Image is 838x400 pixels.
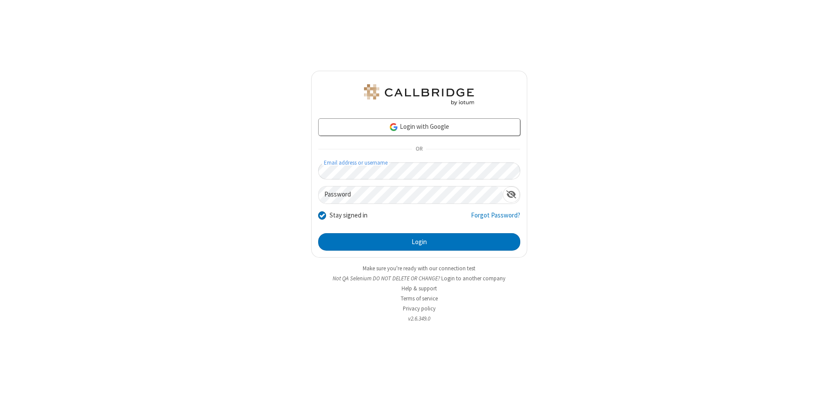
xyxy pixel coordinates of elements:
a: Forgot Password? [471,210,520,227]
a: Terms of service [401,295,438,302]
img: QA Selenium DO NOT DELETE OR CHANGE [362,84,476,105]
li: v2.6.349.0 [311,314,527,323]
a: Help & support [402,285,437,292]
input: Password [319,186,503,203]
li: Not QA Selenium DO NOT DELETE OR CHANGE? [311,274,527,283]
label: Stay signed in [330,210,367,221]
span: OR [412,143,426,155]
input: Email address or username [318,162,520,179]
a: Make sure you're ready with our connection test [363,265,475,272]
a: Privacy policy [403,305,436,312]
div: Show password [503,186,520,203]
a: Login with Google [318,118,520,136]
button: Login to another company [441,274,505,283]
img: google-icon.png [389,122,398,132]
button: Login [318,233,520,251]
